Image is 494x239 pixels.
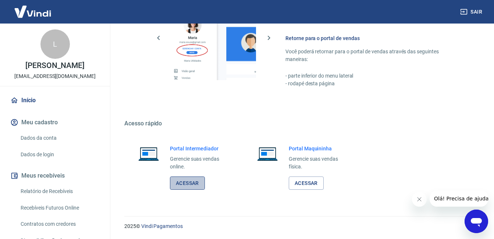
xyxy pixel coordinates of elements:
h6: Retorne para o portal de vendas [285,35,459,42]
a: Início [9,92,101,108]
h6: Portal Maquininha [289,145,349,152]
a: Acessar [170,176,205,190]
a: Dados da conta [18,131,101,146]
a: Relatório de Recebíveis [18,184,101,199]
p: Você poderá retornar para o portal de vendas através das seguintes maneiras: [285,48,459,63]
p: Gerencie suas vendas online. [170,155,230,171]
iframe: Fechar mensagem [412,192,427,207]
a: Dados de login [18,147,101,162]
button: Sair [459,5,485,19]
a: Recebíveis Futuros Online [18,200,101,215]
a: Contratos com credores [18,217,101,232]
p: [EMAIL_ADDRESS][DOMAIN_NAME] [14,72,96,80]
div: L [40,29,70,59]
iframe: Botão para abrir a janela de mensagens [465,210,488,233]
img: Vindi [9,0,57,23]
p: 2025 © [124,222,476,230]
span: Olá! Precisa de ajuda? [4,5,62,11]
h6: Portal Intermediador [170,145,230,152]
h5: Acesso rápido [124,120,476,127]
p: - rodapé desta página [285,80,459,88]
a: Acessar [289,176,324,190]
p: Gerencie suas vendas física. [289,155,349,171]
p: - parte inferior do menu lateral [285,72,459,80]
img: Imagem de um notebook aberto [133,145,164,163]
button: Meu cadastro [9,114,101,131]
a: Vindi Pagamentos [141,223,183,229]
p: [PERSON_NAME] [25,62,84,69]
iframe: Mensagem da empresa [430,190,488,207]
button: Meus recebíveis [9,168,101,184]
img: Imagem de um notebook aberto [252,145,283,163]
